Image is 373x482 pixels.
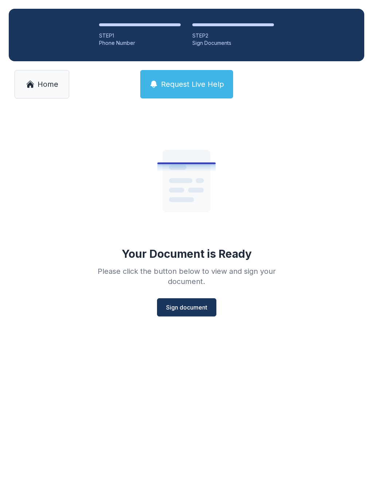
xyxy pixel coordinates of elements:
[192,32,274,39] div: STEP 2
[122,247,252,260] div: Your Document is Ready
[82,266,291,287] div: Please click the button below to view and sign your document.
[99,32,181,39] div: STEP 1
[38,79,58,89] span: Home
[192,39,274,47] div: Sign Documents
[161,79,224,89] span: Request Live Help
[99,39,181,47] div: Phone Number
[166,303,207,312] span: Sign document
